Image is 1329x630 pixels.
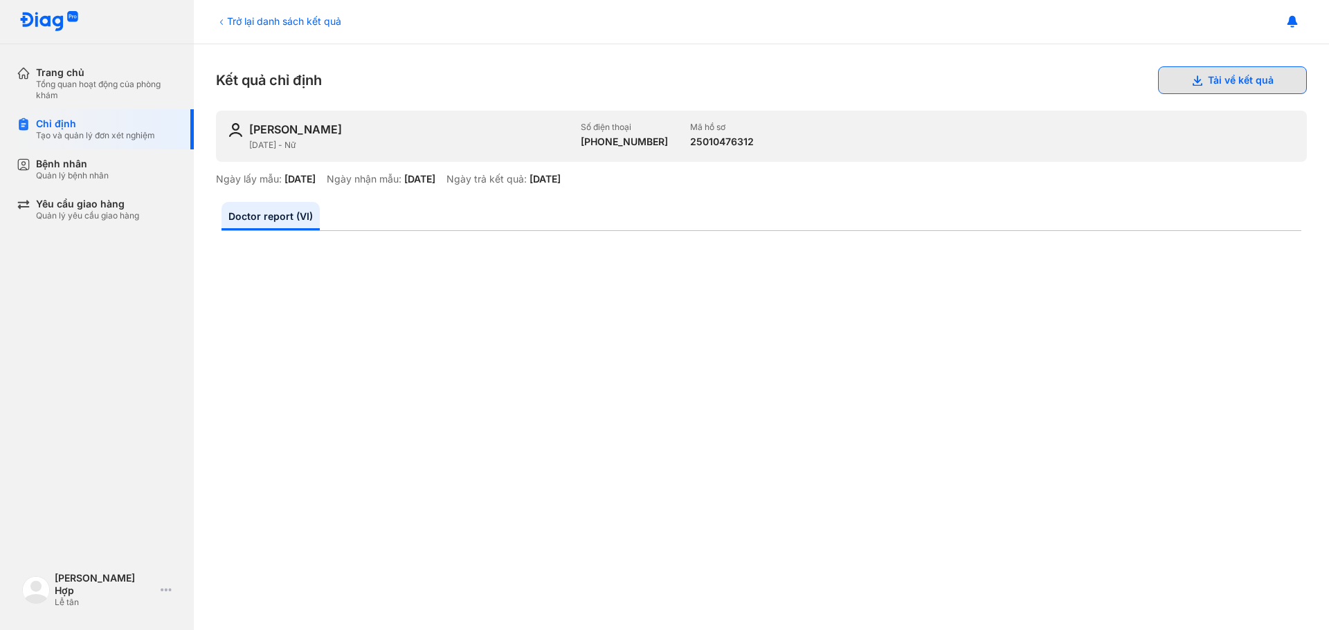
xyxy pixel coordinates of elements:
[216,14,341,28] div: Trở lại danh sách kết quả
[249,140,570,151] div: [DATE] - Nữ
[36,158,109,170] div: Bệnh nhân
[36,170,109,181] div: Quản lý bệnh nhân
[446,173,527,185] div: Ngày trả kết quả:
[581,136,668,148] div: [PHONE_NUMBER]
[327,173,401,185] div: Ngày nhận mẫu:
[36,79,177,101] div: Tổng quan hoạt động của phòng khám
[530,173,561,185] div: [DATE]
[404,173,435,185] div: [DATE]
[284,173,316,185] div: [DATE]
[36,130,155,141] div: Tạo và quản lý đơn xét nghiệm
[216,66,1307,94] div: Kết quả chỉ định
[36,118,155,130] div: Chỉ định
[216,173,282,185] div: Ngày lấy mẫu:
[36,210,139,221] div: Quản lý yêu cầu giao hàng
[221,202,320,230] a: Doctor report (VI)
[227,122,244,138] img: user-icon
[36,198,139,210] div: Yêu cầu giao hàng
[55,597,155,608] div: Lễ tân
[36,66,177,79] div: Trang chủ
[1158,66,1307,94] button: Tải về kết quả
[55,572,155,597] div: [PERSON_NAME] Hợp
[249,122,342,137] div: [PERSON_NAME]
[690,136,754,148] div: 25010476312
[19,11,79,33] img: logo
[22,576,50,604] img: logo
[690,122,754,133] div: Mã hồ sơ
[581,122,668,133] div: Số điện thoại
